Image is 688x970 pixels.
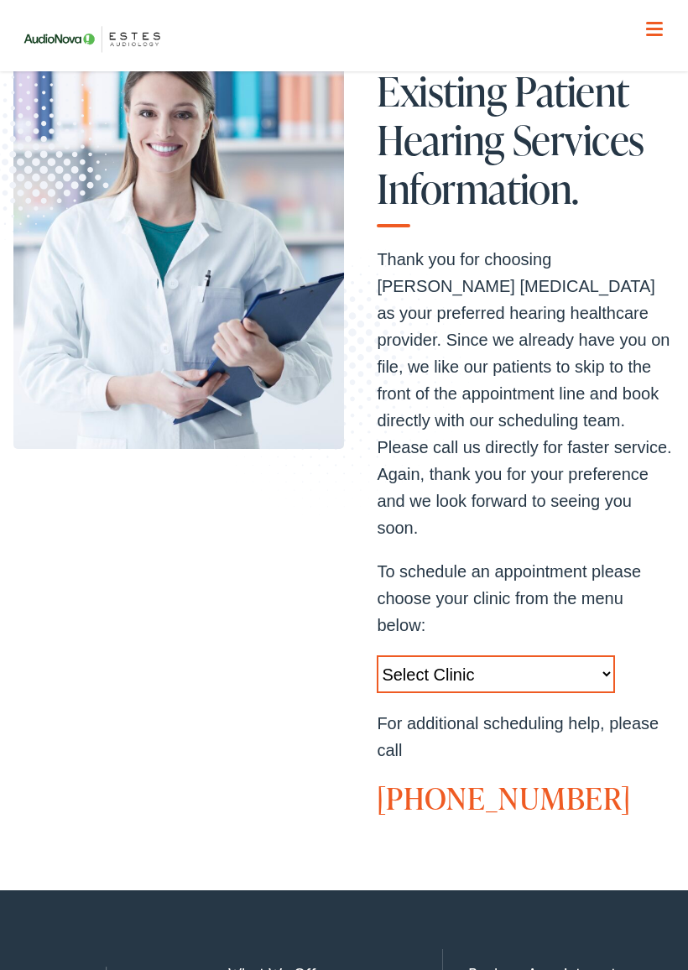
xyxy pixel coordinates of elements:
span: Hearing [377,117,504,162]
span: Patient [514,69,629,113]
a: [PHONE_NUMBER] [377,777,631,819]
span: Services [513,117,644,162]
a: What We Offer [26,67,674,119]
span: Information. [377,166,578,211]
p: To schedule an appointment please choose your clinic from the menu below: [377,558,674,639]
span: Existing [377,69,506,113]
p: For additional scheduling help, please call [377,710,674,764]
p: Thank you for choosing [PERSON_NAME] [MEDICAL_DATA] as your preferred hearing healthcare provider... [377,246,674,541]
